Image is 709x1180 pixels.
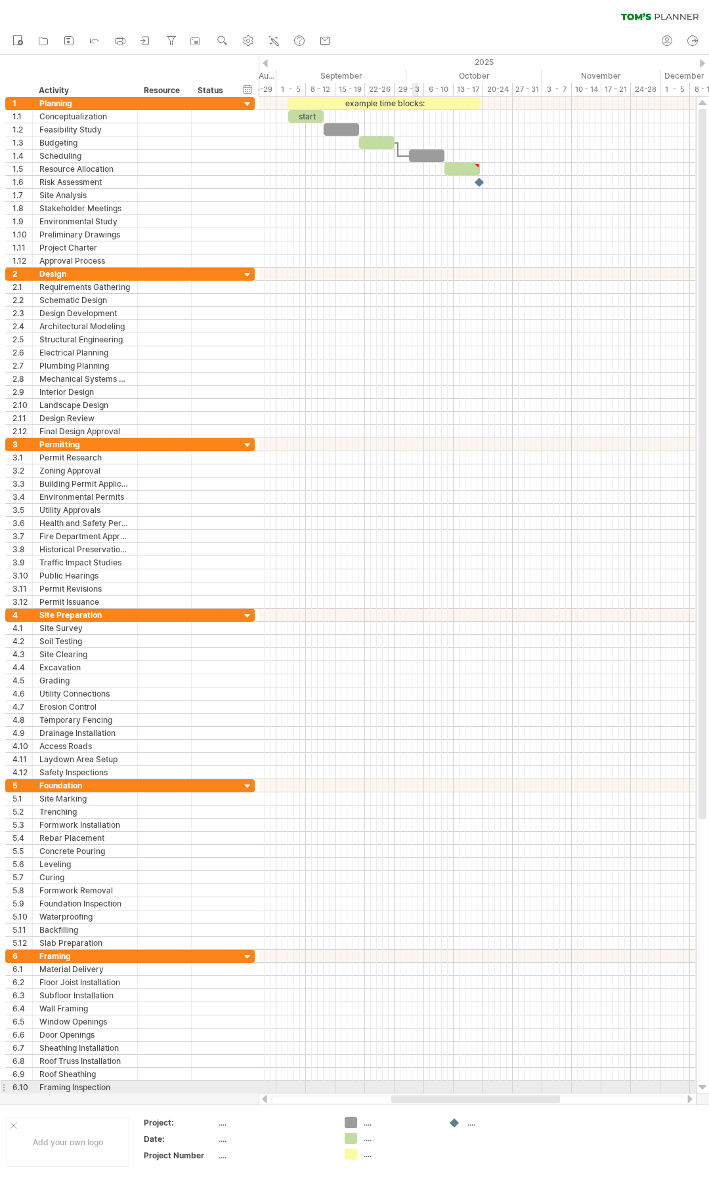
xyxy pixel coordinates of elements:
[12,163,32,175] div: 1.5
[12,884,32,897] div: 5.8
[12,202,32,214] div: 1.8
[12,687,32,700] div: 4.6
[12,779,32,792] div: 5
[39,674,131,687] div: Grading
[12,412,32,424] div: 2.11
[12,543,32,556] div: 3.8
[39,333,131,346] div: Structural Engineering
[39,346,131,359] div: Electrical Planning
[39,556,131,569] div: Traffic Impact Studies
[219,1150,329,1161] div: ....
[12,569,32,582] div: 3.10
[39,819,131,831] div: Formwork Installation
[39,897,131,910] div: Foundation Inspection
[39,373,131,385] div: Mechanical Systems Design
[12,1028,32,1041] div: 6.6
[12,438,32,451] div: 3
[39,1015,131,1028] div: Window Openings
[39,740,131,752] div: Access Roads
[12,1002,32,1015] div: 6.4
[39,412,131,424] div: Design Review
[12,858,32,870] div: 5.6
[12,530,32,542] div: 3.7
[12,924,32,936] div: 5.11
[39,714,131,726] div: Temporary Fencing
[39,254,131,267] div: Approval Process
[39,228,131,241] div: Preliminary Drawings
[39,281,131,293] div: Requirements Gathering
[12,504,32,516] div: 3.5
[12,215,32,228] div: 1.9
[198,84,226,97] div: Status
[12,937,32,949] div: 5.12
[12,294,32,306] div: 2.2
[12,425,32,437] div: 2.12
[335,83,365,96] div: 15 - 19
[39,845,131,857] div: Concrete Pouring
[39,543,131,556] div: Historical Preservation Approval
[39,1042,131,1054] div: Sheathing Installation
[39,451,131,464] div: Permit Research
[12,386,32,398] div: 2.9
[39,989,131,1002] div: Subfloor Installation
[12,333,32,346] div: 2.5
[39,307,131,319] div: Design Development
[12,766,32,779] div: 4.12
[39,189,131,201] div: Site Analysis
[39,858,131,870] div: Leveling
[12,307,32,319] div: 2.3
[7,1118,129,1167] div: Add your own logo
[39,202,131,214] div: Stakeholder Meetings
[483,83,513,96] div: 20-24
[364,1149,435,1160] div: ....
[306,83,335,96] div: 8 - 12
[39,766,131,779] div: Safety Inspections
[288,97,481,110] div: example time blocks:
[12,740,32,752] div: 4.10
[12,805,32,818] div: 5.2
[12,582,32,595] div: 3.11
[39,687,131,700] div: Utility Connections
[39,622,131,634] div: Site Survey
[12,832,32,844] div: 5.4
[39,609,131,621] div: Site Preparation
[288,110,324,123] div: start
[39,569,131,582] div: Public Hearings
[12,228,32,241] div: 1.10
[39,504,131,516] div: Utility Approvals
[12,792,32,805] div: 5.1
[39,910,131,923] div: Waterproofing
[39,97,131,110] div: Planning
[12,451,32,464] div: 3.1
[39,937,131,949] div: Slab Preparation
[12,373,32,385] div: 2.8
[219,1133,329,1145] div: ....
[12,596,32,608] div: 3.12
[12,346,32,359] div: 2.6
[39,753,131,765] div: Laydown Area Setup
[39,176,131,188] div: Risk Assessment
[39,163,131,175] div: Resource Allocation
[39,779,131,792] div: Foundation
[39,438,131,451] div: Permitting
[39,464,131,477] div: Zoning Approval
[276,69,406,83] div: September 2025
[39,792,131,805] div: Site Marking
[12,123,32,136] div: 1.2
[12,622,32,634] div: 4.1
[144,1133,216,1145] div: Date:
[513,83,542,96] div: 27 - 31
[12,268,32,280] div: 2
[39,491,131,503] div: Environmental Permits
[406,69,542,83] div: October 2025
[39,661,131,674] div: Excavation
[12,1068,32,1080] div: 6.9
[12,320,32,333] div: 2.4
[12,478,32,490] div: 3.3
[12,963,32,975] div: 6.1
[660,83,690,96] div: 1 - 5
[12,989,32,1002] div: 6.3
[12,753,32,765] div: 4.11
[542,69,660,83] div: November 2025
[39,123,131,136] div: Feasibility Study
